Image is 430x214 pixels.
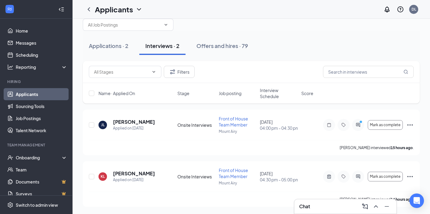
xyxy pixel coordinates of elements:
button: Mark as complete [368,172,403,181]
h5: [PERSON_NAME] [113,170,155,177]
span: Job posting [219,90,241,96]
svg: Notifications [383,6,391,13]
div: Applied on [DATE] [113,177,155,183]
div: Reporting [16,64,68,70]
svg: ActiveNote [325,174,333,179]
p: [PERSON_NAME] interviewed . [340,197,414,202]
span: Name · Applied On [99,90,135,96]
p: [PERSON_NAME] interviewed . [340,145,414,150]
p: Mount Airy [219,129,257,134]
svg: PrimaryDot [358,120,365,125]
input: Search in interviews [323,66,414,78]
svg: ChevronDown [151,69,156,74]
input: All Stages [94,69,149,75]
div: Onboarding [16,155,62,161]
h5: [PERSON_NAME] [113,119,155,125]
button: ComposeMessage [360,202,370,211]
a: Sourcing Tools [16,100,67,112]
svg: ComposeMessage [361,203,369,210]
svg: ActiveChat [354,123,362,127]
div: Onsite Interviews [177,174,215,180]
div: DL [412,7,416,12]
div: KL [101,174,105,179]
button: Minimize [382,202,392,211]
svg: Tag [340,174,347,179]
button: Filter Filters [164,66,195,78]
svg: Filter [169,68,176,75]
div: Hiring [7,79,66,84]
div: Switch to admin view [16,202,58,208]
svg: WorkstreamLogo [7,6,13,12]
a: Talent Network [16,124,67,136]
svg: Settings [7,202,13,208]
svg: Minimize [383,203,390,210]
h3: Chat [299,203,310,210]
a: Team [16,164,67,176]
div: Interviews · 2 [145,42,179,50]
a: Applicants [16,88,67,100]
div: Applied on [DATE] [113,125,155,131]
svg: UserCheck [7,155,13,161]
svg: Analysis [7,64,13,70]
svg: QuestionInfo [397,6,404,13]
div: Applications · 2 [89,42,128,50]
svg: ChevronLeft [85,6,92,13]
svg: Note [325,123,333,127]
a: SurveysCrown [16,188,67,200]
button: Mark as complete [368,120,403,130]
svg: Ellipses [406,121,414,129]
span: 04:00 pm - 04:30 pm [260,125,298,131]
div: Offers and hires · 79 [196,42,248,50]
div: JL [101,122,105,127]
div: Open Intercom Messenger [409,193,424,208]
span: Mark as complete [370,174,400,179]
div: [DATE] [260,171,298,183]
svg: ChevronDown [135,6,143,13]
svg: Collapse [58,6,64,12]
button: ChevronUp [371,202,381,211]
svg: ChevronUp [372,203,380,210]
svg: Tag [340,123,347,127]
a: Messages [16,37,67,49]
b: 15 hours ago [391,145,413,150]
a: Scheduling [16,49,67,61]
svg: ActiveChat [354,174,362,179]
svg: Ellipses [406,173,414,180]
svg: MagnifyingGlass [403,69,408,74]
div: [DATE] [260,119,298,131]
span: 04:30 pm - 05:00 pm [260,177,298,183]
span: Score [301,90,313,96]
span: Stage [177,90,189,96]
span: Front of House Team Member [219,116,248,127]
div: Team Management [7,142,66,148]
div: Onsite Interviews [177,122,215,128]
span: Mark as complete [370,123,400,127]
svg: ChevronDown [163,22,168,27]
a: Job Postings [16,112,67,124]
p: Mount Airy [219,180,257,186]
input: All Job Postings [88,21,161,28]
b: 14 hours ago [391,197,413,202]
a: Home [16,25,67,37]
a: DocumentsCrown [16,176,67,188]
span: Front of House Team Member [219,168,248,179]
h1: Applicants [95,4,133,14]
span: Interview Schedule [260,87,298,99]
